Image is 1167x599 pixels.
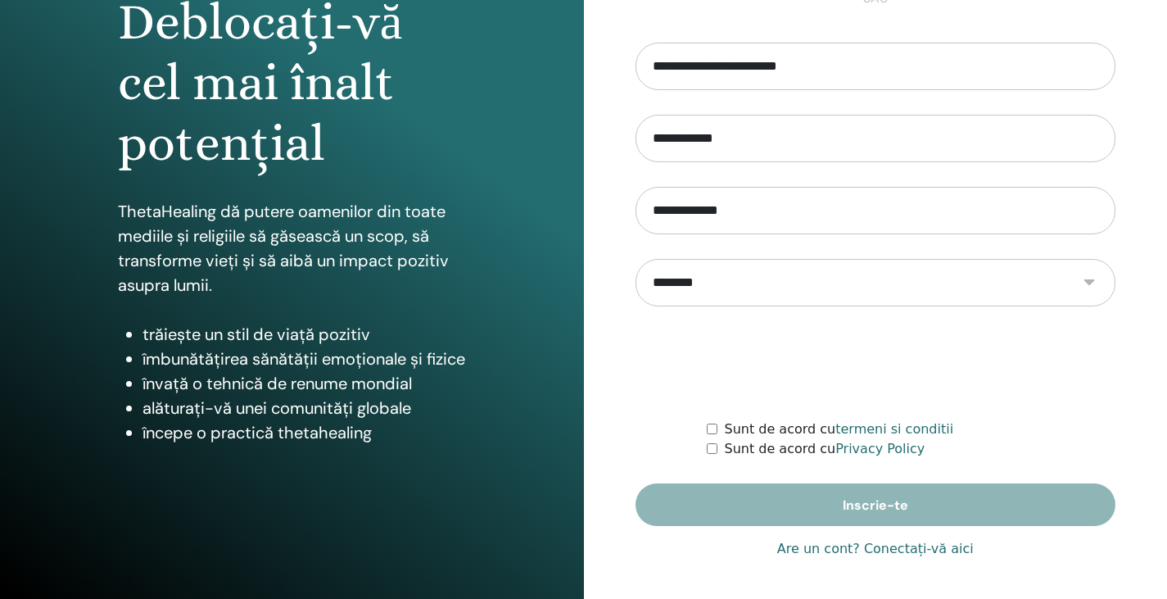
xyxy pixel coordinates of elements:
a: Are un cont? Conectați-vă aici [777,539,974,559]
a: Privacy Policy [835,441,925,456]
iframe: reCAPTCHA [751,331,1000,395]
li: începe o practică thetahealing [142,420,466,445]
li: trăiește un stil de viață pozitiv [142,322,466,347]
label: Sunt de acord cu [724,420,953,439]
li: îmbunătățirea sănătății emoționale și fizice [142,347,466,371]
li: învață o tehnică de renume mondial [142,371,466,396]
li: alăturați-vă unei comunități globale [142,396,466,420]
a: termeni si conditii [835,421,953,437]
label: Sunt de acord cu [724,439,925,459]
p: ThetaHealing dă putere oamenilor din toate mediile și religiile să găsească un scop, să transform... [118,199,466,297]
